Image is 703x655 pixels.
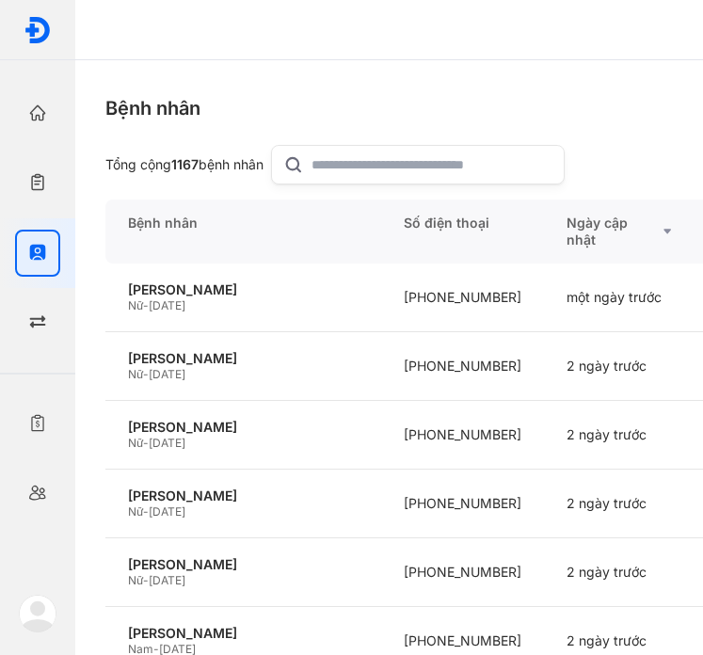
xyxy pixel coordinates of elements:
div: [PERSON_NAME] [128,625,359,642]
div: [PERSON_NAME] [128,281,359,298]
div: [PHONE_NUMBER] [381,470,544,538]
div: [PHONE_NUMBER] [381,264,544,332]
span: Nữ [128,367,143,381]
div: 2 ngày trước [544,332,701,401]
div: 2 ngày trước [544,470,701,538]
span: [DATE] [149,367,185,381]
div: 2 ngày trước [544,538,701,607]
span: Nữ [128,436,143,450]
span: - [143,436,149,450]
span: 1167 [171,156,199,172]
div: một ngày trước [544,264,701,332]
img: logo [24,16,52,44]
span: [DATE] [149,573,185,587]
span: Nữ [128,573,143,587]
span: [DATE] [149,436,185,450]
div: Bệnh nhân [105,200,381,264]
div: Tổng cộng bệnh nhân [105,156,264,173]
div: [PERSON_NAME] [128,419,359,436]
div: [PERSON_NAME] [128,350,359,367]
span: [DATE] [149,298,185,312]
div: Số điện thoại [381,200,544,264]
div: [PHONE_NUMBER] [381,538,544,607]
span: - [143,367,149,381]
span: - [143,573,149,587]
span: Nữ [128,298,143,312]
div: 2 ngày trước [544,401,701,470]
div: [PERSON_NAME] [128,556,359,573]
span: Nữ [128,504,143,519]
img: logo [19,595,56,632]
span: - [143,504,149,519]
div: Ngày cập nhật [567,215,679,248]
span: - [143,298,149,312]
span: [DATE] [149,504,185,519]
div: Bệnh nhân [105,95,200,121]
div: [PERSON_NAME] [128,487,359,504]
div: [PHONE_NUMBER] [381,332,544,401]
div: [PHONE_NUMBER] [381,401,544,470]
